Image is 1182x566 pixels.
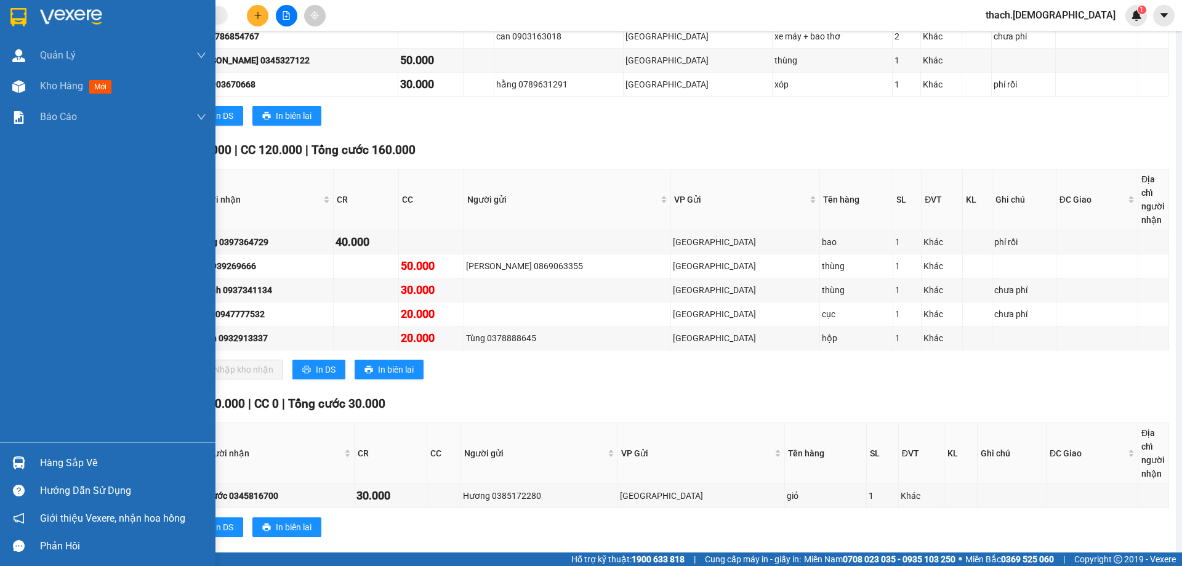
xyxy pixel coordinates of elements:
img: warehouse-icon [12,49,25,62]
div: Khác [923,30,960,43]
div: Vân 0786854767 [193,30,396,43]
span: aim [310,11,319,20]
sup: 1 [1138,6,1146,14]
div: 1 [895,283,919,297]
span: VP Gửi [621,447,772,460]
img: solution-icon [12,111,25,124]
div: 1 [895,259,919,273]
div: Đàng 0947777532 [193,307,331,321]
div: [PERSON_NAME] 0869063355 [466,259,669,273]
span: Giới thiệu Vexere, nhận hoa hồng [40,511,185,526]
div: 1 [895,235,919,249]
div: hộp [822,331,891,345]
th: KL [963,169,992,230]
img: logo-vxr [10,8,26,26]
div: Khác [923,331,960,345]
button: printerIn biên lai [252,517,321,537]
span: Miền Nam [804,552,955,566]
span: In biên lai [276,520,312,534]
span: | [282,397,285,411]
th: SL [867,423,898,484]
div: chưa phí [994,307,1054,321]
div: phụng 0397364729 [193,235,331,249]
div: Địa chỉ người nhận [1141,172,1165,227]
span: file-add [282,11,291,20]
td: Sài Gòn [671,326,820,350]
div: Hương 0385172280 [463,489,616,503]
button: printerIn biên lai [252,106,321,126]
strong: 0369 525 060 [1001,554,1054,564]
span: | [694,552,696,566]
div: Địa chỉ người nhận [1141,426,1165,480]
span: question-circle [13,485,25,496]
div: [PERSON_NAME] 0345327122 [193,54,396,67]
span: Người nhận [203,447,342,460]
th: SL [893,169,922,230]
span: VP Gửi [674,193,807,206]
div: [GEOGRAPHIC_DATA] [625,78,771,91]
span: Người nhận [194,193,321,206]
div: Tùng 0378888645 [466,331,669,345]
div: 40.000 [336,233,396,251]
div: Khác [923,283,960,297]
th: CR [334,169,399,230]
button: caret-down [1153,5,1175,26]
td: Sài Gòn [671,278,820,302]
div: phí rồi [994,78,1053,91]
div: Phước 0345816700 [201,489,352,503]
div: xóp [774,78,890,91]
span: CC 0 [254,397,279,411]
div: 30.000 [401,281,462,299]
span: In DS [316,363,336,376]
span: notification [13,512,25,524]
img: icon-new-feature [1131,10,1142,21]
div: nhi 0939269666 [193,259,331,273]
button: printerIn DS [190,517,243,537]
td: Sài Gòn [671,302,820,326]
span: Quản Lý [40,47,76,63]
div: 1 [895,54,919,67]
div: [GEOGRAPHIC_DATA] [673,283,818,297]
div: Khác [923,307,960,321]
div: Hướng dẫn sử dụng [40,482,206,500]
span: Báo cáo [40,109,77,124]
span: Cung cấp máy in - giấy in: [705,552,801,566]
div: [GEOGRAPHIC_DATA] [673,259,818,273]
div: Khác [923,259,960,273]
div: chưa phi [994,30,1053,43]
span: CR 30.000 [190,397,245,411]
div: thùng [774,54,890,67]
div: Khác [901,489,943,503]
span: printer [262,111,271,121]
td: Sài Gòn [671,254,820,278]
div: chị linh 0937341134 [193,283,331,297]
div: 20.000 [401,305,462,323]
div: 1 [895,307,919,321]
div: 2 [895,30,919,43]
span: | [305,143,308,157]
span: caret-down [1159,10,1170,21]
span: CC 120.000 [241,143,302,157]
strong: 0708 023 035 - 0935 103 250 [843,554,955,564]
span: Kho hàng [40,80,83,92]
div: [GEOGRAPHIC_DATA] [673,307,818,321]
div: 50.000 [400,52,461,69]
div: thùng [822,283,891,297]
span: printer [262,523,271,533]
th: Ghi chú [978,423,1047,484]
span: ⚪️ [959,557,962,562]
span: In biên lai [276,109,312,123]
span: thach.[DEMOGRAPHIC_DATA] [976,7,1125,23]
td: Sài Gòn [624,73,773,97]
div: Hàng sắp về [40,454,206,472]
span: | [235,143,238,157]
span: plus [254,11,262,20]
div: chưa phí [994,283,1054,297]
span: | [248,397,251,411]
div: Khác [923,235,960,249]
div: giỏ [787,489,864,503]
button: downloadNhập kho nhận [190,360,283,379]
th: CR [355,423,427,484]
div: [GEOGRAPHIC_DATA] [625,30,771,43]
div: Khác [923,54,960,67]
